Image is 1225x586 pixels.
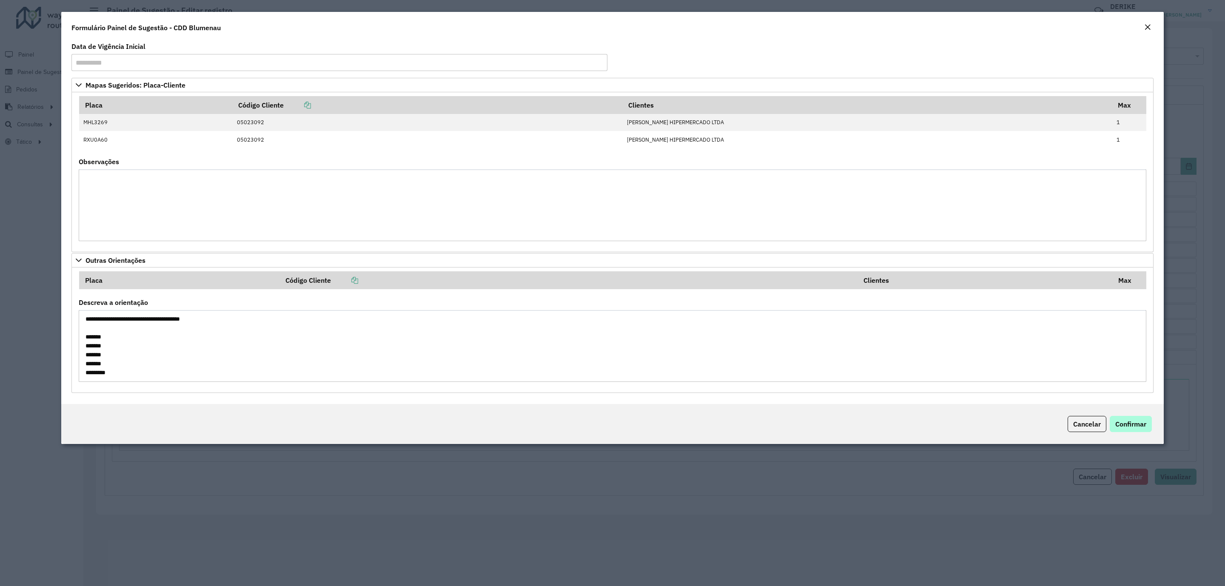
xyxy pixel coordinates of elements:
[232,114,622,131] td: 05023092
[71,41,145,51] label: Data de Vigência Inicial
[1068,416,1106,432] button: Cancelar
[331,276,358,284] a: Copiar
[284,101,311,109] a: Copiar
[622,114,1112,131] td: [PERSON_NAME] HIPERMERCADO LTDA
[622,96,1112,114] th: Clientes
[71,253,1154,267] a: Outras Orientações
[85,257,145,264] span: Outras Orientações
[85,82,185,88] span: Mapas Sugeridos: Placa-Cliente
[79,114,233,131] td: MHL3269
[79,131,233,148] td: RXU0A60
[232,96,622,114] th: Código Cliente
[1115,420,1146,428] span: Confirmar
[1112,271,1146,289] th: Max
[232,131,622,148] td: 05023092
[79,297,148,307] label: Descreva a orientação
[857,271,1112,289] th: Clientes
[1112,114,1146,131] td: 1
[1112,131,1146,148] td: 1
[1144,24,1151,31] em: Fechar
[71,92,1154,252] div: Mapas Sugeridos: Placa-Cliente
[71,78,1154,92] a: Mapas Sugeridos: Placa-Cliente
[279,271,857,289] th: Código Cliente
[79,271,280,289] th: Placa
[622,131,1112,148] td: [PERSON_NAME] HIPERMERCADO LTDA
[71,23,221,33] h4: Formulário Painel de Sugestão - CDD Blumenau
[79,156,119,167] label: Observações
[1073,420,1101,428] span: Cancelar
[1112,96,1146,114] th: Max
[79,96,233,114] th: Placa
[1142,22,1154,33] button: Close
[71,267,1154,393] div: Outras Orientações
[1110,416,1152,432] button: Confirmar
